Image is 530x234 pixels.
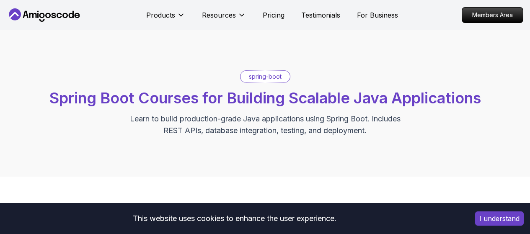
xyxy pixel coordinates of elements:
[263,10,284,20] a: Pricing
[202,10,246,27] button: Resources
[146,10,185,27] button: Products
[475,211,524,226] button: Accept cookies
[249,72,282,81] p: spring-boot
[462,8,523,23] p: Members Area
[357,10,398,20] a: For Business
[462,7,523,23] a: Members Area
[301,10,340,20] a: Testimonials
[124,113,406,136] p: Learn to build production-grade Java applications using Spring Boot. Includes REST APIs, database...
[49,89,481,107] span: Spring Boot Courses for Building Scalable Java Applications
[202,10,236,20] p: Resources
[6,209,463,228] div: This website uses cookies to enhance the user experience.
[146,10,175,20] p: Products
